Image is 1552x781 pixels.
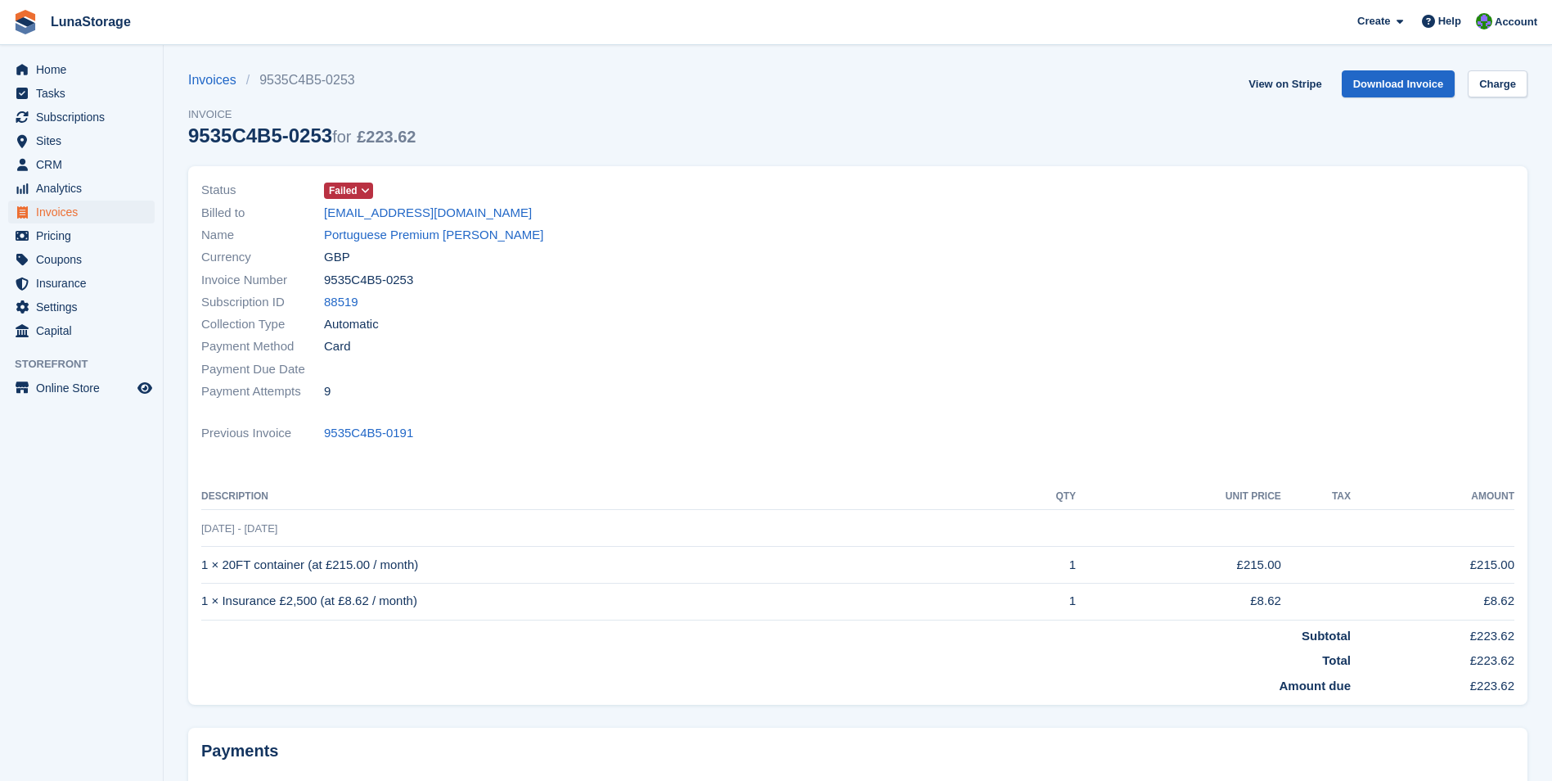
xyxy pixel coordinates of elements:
[1495,14,1537,30] span: Account
[8,129,155,152] a: menu
[201,522,277,535] span: [DATE] - [DATE]
[8,248,155,271] a: menu
[324,382,331,401] span: 9
[1280,679,1352,693] strong: Amount due
[1076,547,1281,584] td: £215.00
[1281,484,1351,510] th: Tax
[8,377,155,400] a: menu
[1001,484,1076,510] th: QTY
[201,271,324,290] span: Invoice Number
[1342,70,1455,97] a: Download Invoice
[36,106,134,129] span: Subscriptions
[36,272,134,295] span: Insurance
[1242,70,1328,97] a: View on Stripe
[201,382,324,401] span: Payment Attempts
[1351,547,1514,584] td: £215.00
[36,177,134,200] span: Analytics
[36,224,134,247] span: Pricing
[324,248,350,267] span: GBP
[324,181,373,200] a: Failed
[8,201,155,223] a: menu
[36,58,134,81] span: Home
[8,177,155,200] a: menu
[201,204,324,223] span: Billed to
[1351,670,1514,696] td: £223.62
[1351,583,1514,620] td: £8.62
[1076,583,1281,620] td: £8.62
[8,82,155,105] a: menu
[188,106,416,123] span: Invoice
[324,293,358,312] a: 88519
[201,547,1001,584] td: 1 × 20FT container (at £215.00 / month)
[8,224,155,247] a: menu
[1001,547,1076,584] td: 1
[1076,484,1281,510] th: Unit Price
[36,319,134,342] span: Capital
[201,293,324,312] span: Subscription ID
[324,226,543,245] a: Portuguese Premium [PERSON_NAME]
[1001,583,1076,620] td: 1
[8,319,155,342] a: menu
[188,124,416,147] div: 9535C4B5-0253
[332,128,351,146] span: for
[36,201,134,223] span: Invoices
[201,484,1001,510] th: Description
[188,70,416,90] nav: breadcrumbs
[201,337,324,356] span: Payment Method
[36,82,134,105] span: Tasks
[357,128,416,146] span: £223.62
[36,248,134,271] span: Coupons
[1438,13,1461,29] span: Help
[324,315,379,334] span: Automatic
[8,106,155,129] a: menu
[201,315,324,334] span: Collection Type
[1357,13,1390,29] span: Create
[44,8,137,35] a: LunaStorage
[8,58,155,81] a: menu
[1351,645,1514,670] td: £223.62
[324,204,532,223] a: [EMAIL_ADDRESS][DOMAIN_NAME]
[15,356,163,372] span: Storefront
[36,296,134,318] span: Settings
[36,129,134,152] span: Sites
[13,10,38,34] img: stora-icon-8386f47178a22dfd0bd8f6a31ec36ba5ce8667c1dd55bd0f319d3a0aa187defe.svg
[188,70,246,90] a: Invoices
[201,181,324,200] span: Status
[201,583,1001,620] td: 1 × Insurance £2,500 (at £8.62 / month)
[324,424,413,443] a: 9535C4B5-0191
[201,424,324,443] span: Previous Invoice
[1322,653,1351,667] strong: Total
[8,272,155,295] a: menu
[36,377,134,400] span: Online Store
[1351,620,1514,645] td: £223.62
[1468,70,1527,97] a: Charge
[201,248,324,267] span: Currency
[1351,484,1514,510] th: Amount
[201,741,1514,761] h2: Payments
[324,337,351,356] span: Card
[8,296,155,318] a: menu
[201,226,324,245] span: Name
[36,153,134,176] span: CRM
[329,183,358,198] span: Failed
[135,378,155,398] a: Preview store
[1476,13,1492,29] img: Cathal Vaughan
[201,360,324,379] span: Payment Due Date
[1302,629,1351,643] strong: Subtotal
[324,271,413,290] span: 9535C4B5-0253
[8,153,155,176] a: menu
